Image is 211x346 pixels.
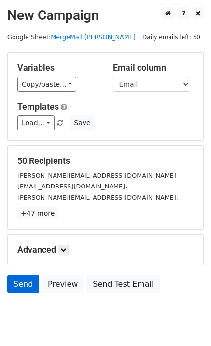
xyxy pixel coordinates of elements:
a: Templates [17,101,59,112]
a: Copy/paste... [17,77,76,92]
h5: Advanced [17,245,194,255]
iframe: Chat Widget [163,300,211,346]
h5: Email column [113,62,194,73]
a: Send Test Email [86,275,160,293]
a: Daily emails left: 50 [139,33,204,41]
button: Save [70,115,95,130]
a: Load... [17,115,55,130]
h5: Variables [17,62,98,73]
a: Send [7,275,39,293]
small: [PERSON_NAME][EMAIL_ADDRESS][DOMAIN_NAME], [17,194,178,201]
h5: 50 Recipients [17,156,194,166]
a: +47 more [17,207,58,219]
small: [EMAIL_ADDRESS][DOMAIN_NAME], [17,183,127,190]
h2: New Campaign [7,7,204,24]
a: MergeMail [PERSON_NAME] [51,33,136,41]
small: [PERSON_NAME][EMAIL_ADDRESS][DOMAIN_NAME] [17,172,176,179]
small: Google Sheet: [7,33,136,41]
a: Preview [42,275,84,293]
span: Daily emails left: 50 [139,32,204,43]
